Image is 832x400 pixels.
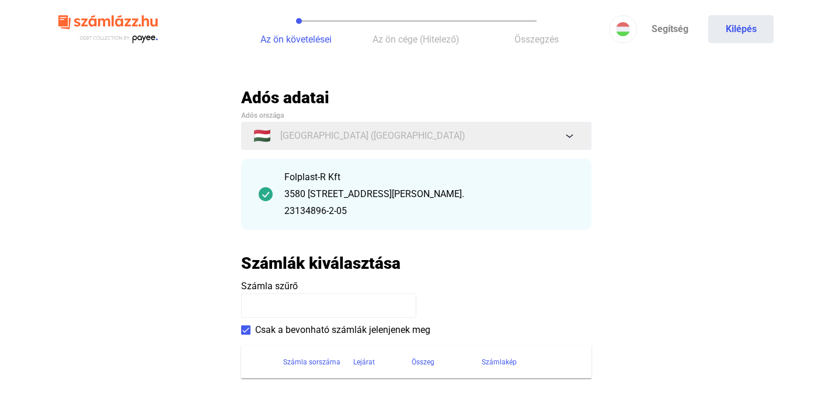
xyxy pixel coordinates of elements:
[708,15,774,43] button: Kilépés
[241,253,401,273] h2: Számlák kiválasztása
[353,355,375,369] div: Lejárat
[283,355,340,369] div: Számla sorszáma
[58,10,158,48] img: szamlazzhu-logo
[241,111,284,120] span: Adós országa
[284,187,574,201] div: 3580 [STREET_ADDRESS][PERSON_NAME].
[514,34,559,45] span: Összegzés
[241,280,298,292] span: Számla szűrő
[253,129,271,143] span: 🇭🇺
[259,187,273,201] img: checkmark-darker-green-circle
[482,355,577,369] div: Számlakép
[283,355,353,369] div: Számla sorszáma
[241,87,591,108] h2: Adós adatai
[616,22,630,36] img: HU
[482,355,517,369] div: Számlakép
[412,355,434,369] div: Összeg
[609,15,637,43] button: HU
[637,15,702,43] a: Segítség
[255,323,430,337] span: Csak a bevonható számlák jelenjenek meg
[373,34,459,45] span: Az ön cége (Hitelező)
[260,34,332,45] span: Az ön követelései
[280,129,465,143] span: [GEOGRAPHIC_DATA] ([GEOGRAPHIC_DATA])
[353,355,412,369] div: Lejárat
[241,122,591,150] button: 🇭🇺[GEOGRAPHIC_DATA] ([GEOGRAPHIC_DATA])
[284,170,574,184] div: Folplast-R Kft
[412,355,482,369] div: Összeg
[284,204,574,218] div: 23134896-2-05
